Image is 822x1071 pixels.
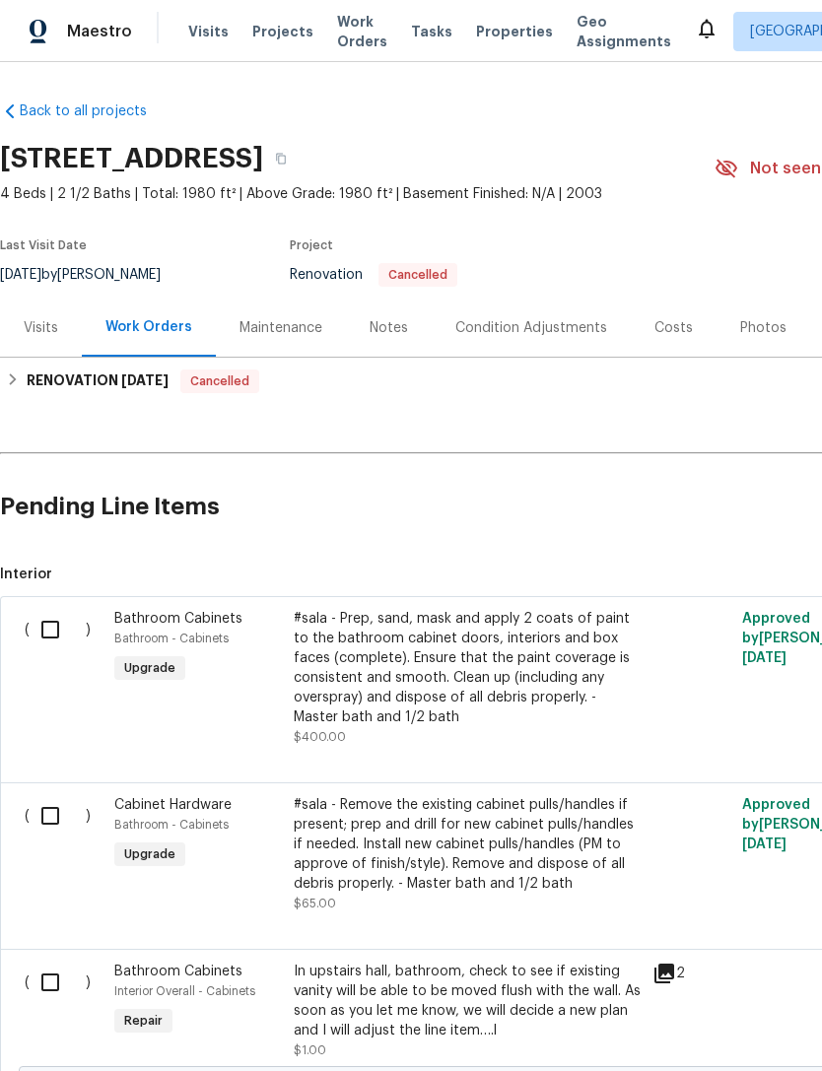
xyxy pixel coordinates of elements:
span: Repair [116,1011,171,1031]
span: Work Orders [337,12,387,51]
span: $1.00 [294,1044,326,1056]
span: [DATE] [742,651,787,665]
div: In upstairs hall, bathroom, check to see if existing vanity will be able to be moved flush with t... [294,962,641,1040]
div: Condition Adjustments [455,318,607,338]
span: Projects [252,22,313,41]
div: 2 [652,962,730,985]
span: Cancelled [380,269,455,281]
div: Work Orders [105,317,192,337]
div: ( ) [19,956,108,1066]
span: Upgrade [116,658,183,678]
span: Bathroom - Cabinets [114,633,229,644]
span: [DATE] [742,837,787,851]
h6: RENOVATION [27,369,169,393]
div: ( ) [19,603,108,753]
div: #sala - Remove the existing cabinet pulls/handles if present; prep and drill for new cabinet pull... [294,795,641,894]
div: Visits [24,318,58,338]
span: Geo Assignments [577,12,671,51]
span: Interior Overall - Cabinets [114,985,255,997]
div: Maintenance [240,318,322,338]
span: [DATE] [121,373,169,387]
span: Maestro [67,22,132,41]
span: $65.00 [294,898,336,909]
span: Properties [476,22,553,41]
span: Project [290,239,333,251]
span: Cancelled [182,371,257,391]
span: Tasks [411,25,452,38]
span: Visits [188,22,229,41]
span: Renovation [290,268,457,282]
button: Copy Address [263,141,299,176]
div: Costs [654,318,693,338]
span: $400.00 [294,731,346,743]
div: #sala - Prep, sand, mask and apply 2 coats of paint to the bathroom cabinet doors, interiors and ... [294,609,641,727]
div: Photos [740,318,787,338]
span: Bathroom Cabinets [114,965,242,978]
span: Bathroom Cabinets [114,612,242,626]
div: ( ) [19,789,108,919]
span: Bathroom - Cabinets [114,819,229,831]
div: Notes [370,318,408,338]
span: Cabinet Hardware [114,798,232,812]
span: Upgrade [116,844,183,864]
